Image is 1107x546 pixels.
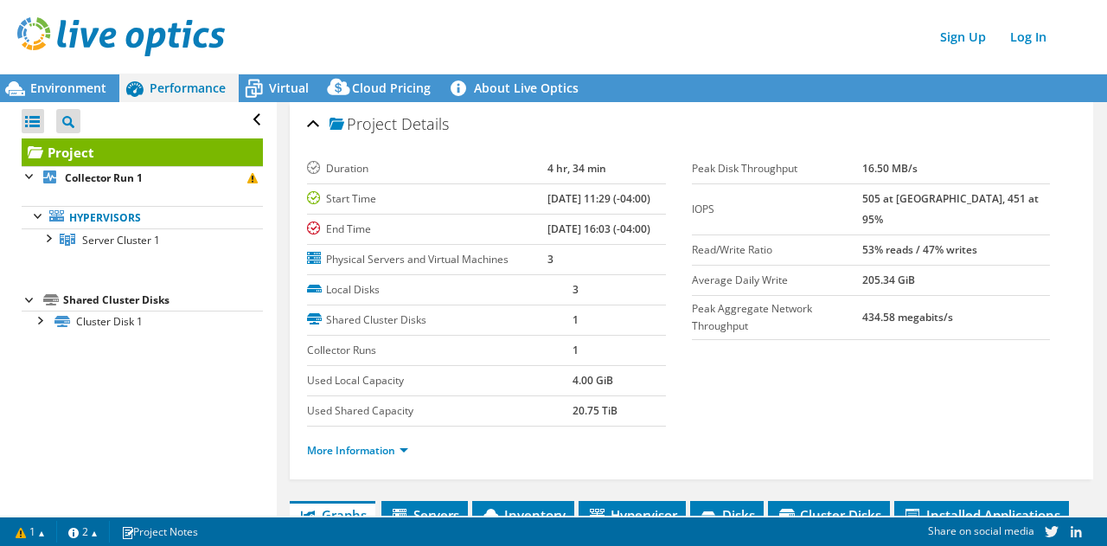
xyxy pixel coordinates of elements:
[307,342,573,359] label: Collector Runs
[547,252,553,267] b: 3
[931,24,995,49] a: Sign Up
[862,273,915,287] b: 205.34 GiB
[862,191,1039,227] b: 505 at [GEOGRAPHIC_DATA], 451 at 95%
[56,521,110,543] a: 2
[307,281,573,299] label: Local Disks
[82,233,160,247] span: Server Cluster 1
[22,206,263,228] a: Hypervisors
[862,242,977,257] b: 53% reads / 47% writes
[390,506,459,524] span: Servers
[573,373,613,388] b: 4.00 GiB
[444,74,592,102] a: About Live Optics
[307,190,547,208] label: Start Time
[307,443,408,458] a: More Information
[573,343,579,357] b: 1
[547,222,650,236] b: [DATE] 16:03 (-04:00)
[587,506,677,524] span: Hypervisor
[22,228,263,251] a: Server Cluster 1
[307,160,547,177] label: Duration
[573,282,579,297] b: 3
[1001,24,1055,49] a: Log In
[109,521,210,543] a: Project Notes
[298,506,367,524] span: Graphs
[401,113,449,134] span: Details
[269,80,309,96] span: Virtual
[692,160,863,177] label: Peak Disk Throughput
[17,17,225,56] img: live_optics_svg.svg
[65,170,143,185] b: Collector Run 1
[307,372,573,389] label: Used Local Capacity
[862,161,918,176] b: 16.50 MB/s
[307,312,573,329] label: Shared Cluster Disks
[692,201,863,218] label: IOPS
[928,524,1034,538] span: Share on social media
[547,191,650,206] b: [DATE] 11:29 (-04:00)
[307,221,547,238] label: End Time
[777,506,881,524] span: Cluster Disks
[330,116,397,133] span: Project
[692,300,863,335] label: Peak Aggregate Network Throughput
[692,272,863,289] label: Average Daily Write
[573,312,579,327] b: 1
[481,506,566,524] span: Inventory
[547,161,606,176] b: 4 hr, 34 min
[3,521,57,543] a: 1
[307,251,547,268] label: Physical Servers and Virtual Machines
[22,311,263,333] a: Cluster Disk 1
[692,241,863,259] label: Read/Write Ratio
[22,138,263,166] a: Project
[862,310,953,324] b: 434.58 megabits/s
[903,506,1060,524] span: Installed Applications
[150,80,226,96] span: Performance
[699,506,755,524] span: Disks
[307,402,573,420] label: Used Shared Capacity
[22,166,263,189] a: Collector Run 1
[352,80,431,96] span: Cloud Pricing
[63,290,263,311] div: Shared Cluster Disks
[30,80,106,96] span: Environment
[573,403,617,418] b: 20.75 TiB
